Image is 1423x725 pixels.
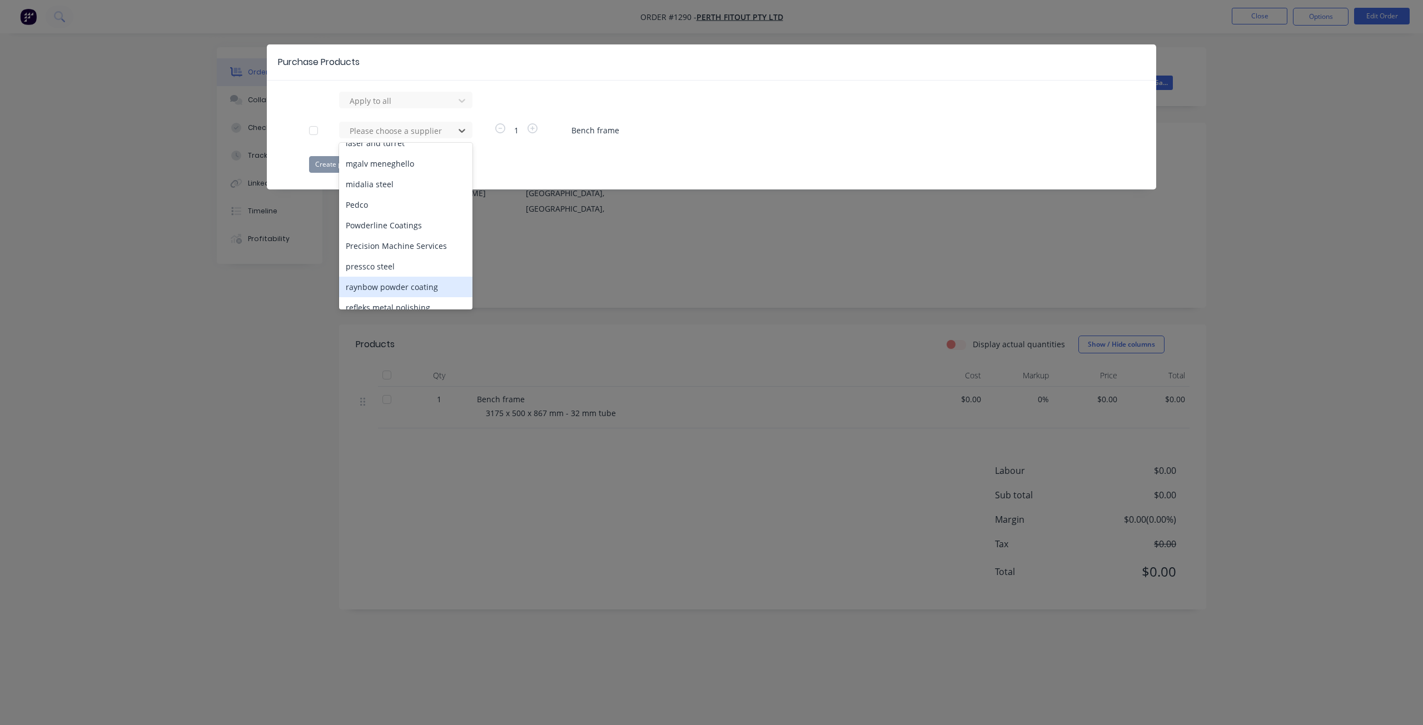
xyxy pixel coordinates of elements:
[507,124,525,136] span: 1
[309,156,381,173] button: Create purchase(s)
[339,133,472,153] div: laser and turret
[571,124,1114,136] span: Bench frame
[339,215,472,236] div: Powderline Coatings
[339,256,472,277] div: pressco steel
[339,277,472,297] div: raynbow powder coating
[339,236,472,256] div: Precision Machine Services
[339,194,472,215] div: Pedco
[339,153,472,174] div: mgalv meneghello
[339,297,472,318] div: refleks metal polishing
[278,56,360,69] div: Purchase Products
[339,174,472,194] div: midalia steel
